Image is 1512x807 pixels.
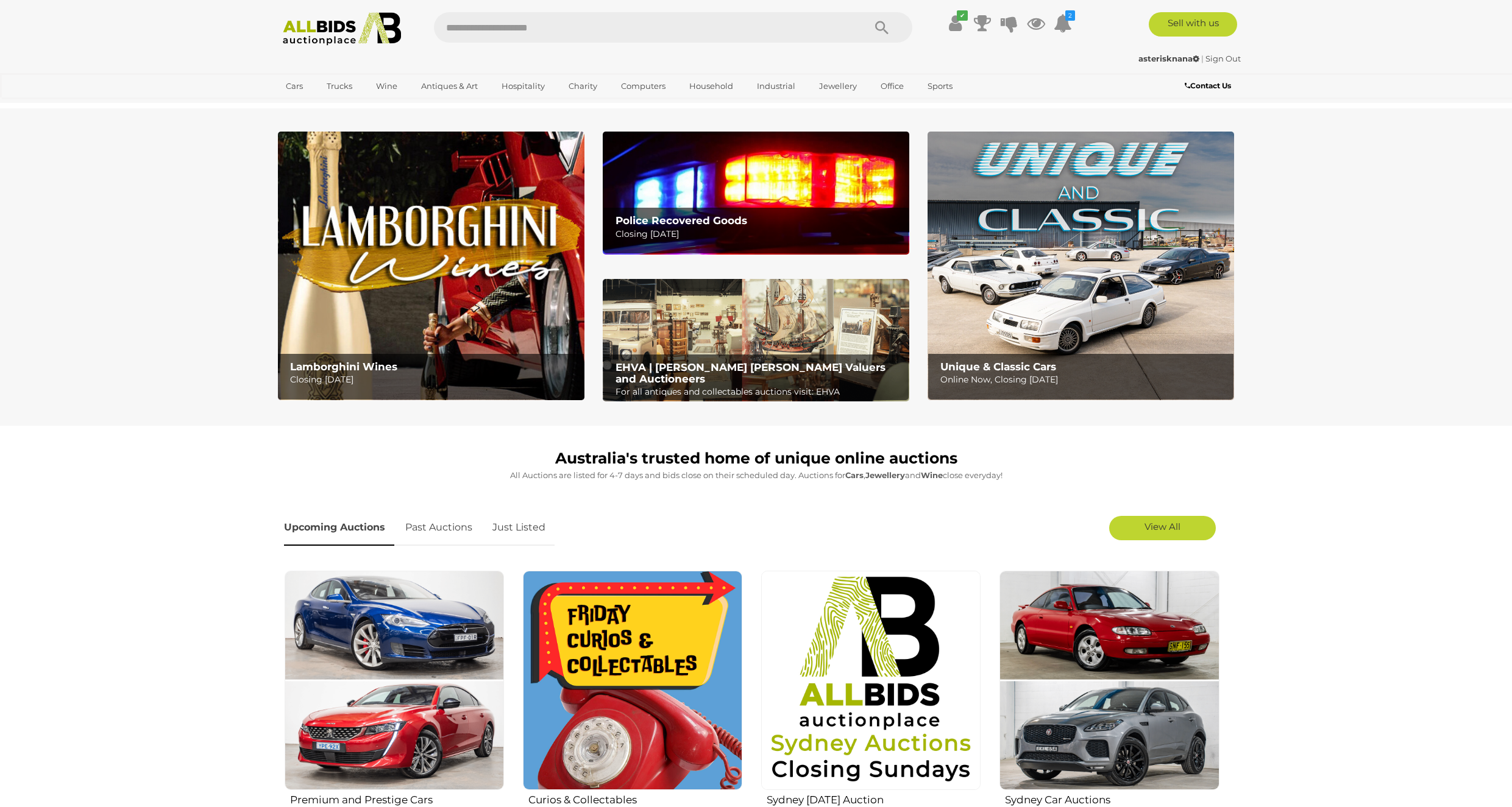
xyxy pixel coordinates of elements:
[319,76,360,96] a: Trucks
[1145,521,1180,532] span: View All
[603,132,909,254] img: Police Recovered Goods
[284,510,394,546] a: Upcoming Auctions
[616,227,903,242] p: Closing [DATE]
[290,361,397,373] b: Lamborghini Wines
[603,279,909,402] a: EHVA | Evans Hastings Valuers and Auctioneers EHVA | [PERSON_NAME] [PERSON_NAME] Valuers and Auct...
[368,76,405,96] a: Wine
[1054,12,1072,34] a: 2
[276,12,408,46] img: Allbids.com.au
[928,132,1234,400] img: Unique & Classic Cars
[523,571,742,790] img: Curios & Collectables
[928,132,1234,400] a: Unique & Classic Cars Unique & Classic Cars Online Now, Closing [DATE]
[940,372,1227,387] p: Online Now, Closing [DATE]
[767,791,981,806] h2: Sydney [DATE] Auction
[851,12,912,43] button: Search
[284,450,1229,467] h1: Australia's trusted home of unique online auctions
[290,372,577,387] p: Closing [DATE]
[1201,54,1204,63] span: |
[940,361,1056,373] b: Unique & Classic Cars
[616,384,903,400] p: For all antiques and collectables auctions visit: EHVA
[1205,54,1241,63] a: Sign Out
[603,279,909,402] img: EHVA | Evans Hastings Valuers and Auctioneers
[749,76,803,96] a: Industrial
[761,571,981,790] img: Sydney Sunday Auction
[1185,81,1231,90] b: Contact Us
[1138,54,1201,63] a: asterisknana
[613,76,673,96] a: Computers
[290,791,504,806] h2: Premium and Prestige Cars
[681,76,741,96] a: Household
[396,510,481,546] a: Past Auctions
[1005,791,1219,806] h2: Sydney Car Auctions
[1065,10,1075,21] i: 2
[413,76,486,96] a: Antiques & Art
[920,76,960,96] a: Sports
[1138,54,1199,63] strong: asterisknana
[957,10,968,21] i: ✔
[845,470,864,480] strong: Cars
[999,571,1219,790] img: Sydney Car Auctions
[946,12,965,34] a: ✔
[1109,516,1216,540] a: View All
[561,76,605,96] a: Charity
[603,132,909,254] a: Police Recovered Goods Police Recovered Goods Closing [DATE]
[284,468,1229,482] p: All Auctions are listed for 4-7 days and bids close on their scheduled day. Auctions for , and cl...
[811,76,865,96] a: Jewellery
[616,214,747,227] b: Police Recovered Goods
[285,571,504,790] img: Premium and Prestige Cars
[616,361,886,385] b: EHVA | [PERSON_NAME] [PERSON_NAME] Valuers and Auctioneers
[921,470,943,480] strong: Wine
[1149,12,1237,37] a: Sell with us
[278,132,584,400] a: Lamborghini Wines Lamborghini Wines Closing [DATE]
[873,76,912,96] a: Office
[278,96,380,116] a: [GEOGRAPHIC_DATA]
[483,510,555,546] a: Just Listed
[278,76,311,96] a: Cars
[494,76,553,96] a: Hospitality
[865,470,905,480] strong: Jewellery
[528,791,742,806] h2: Curios & Collectables
[1185,79,1234,93] a: Contact Us
[278,132,584,400] img: Lamborghini Wines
